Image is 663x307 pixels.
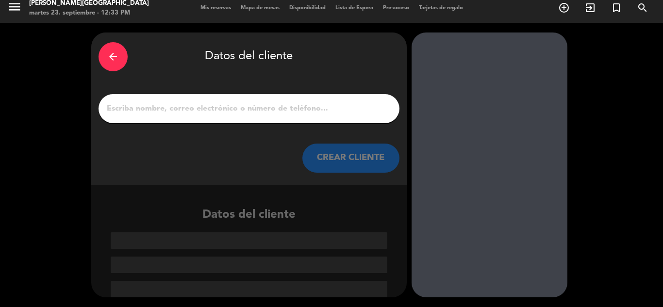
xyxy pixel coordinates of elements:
div: Datos del cliente [99,40,399,74]
span: Lista de Espera [331,5,378,11]
div: martes 23. septiembre - 12:33 PM [29,8,149,18]
i: search [637,2,648,14]
span: Mapa de mesas [236,5,284,11]
i: exit_to_app [584,2,596,14]
span: Tarjetas de regalo [414,5,468,11]
span: Mis reservas [196,5,236,11]
input: Escriba nombre, correo electrónico o número de teléfono... [106,102,392,115]
span: Disponibilidad [284,5,331,11]
button: CREAR CLIENTE [302,144,399,173]
i: add_circle_outline [558,2,570,14]
div: Datos del cliente [91,206,407,297]
i: arrow_back [107,51,119,63]
span: Pre-acceso [378,5,414,11]
i: turned_in_not [611,2,622,14]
